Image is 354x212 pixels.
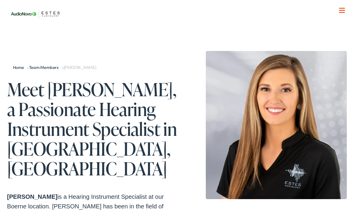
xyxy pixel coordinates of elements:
[13,64,96,70] span: » »
[7,79,177,178] h1: Meet [PERSON_NAME], a Passionate Hearing Instrument Specialist in [GEOGRAPHIC_DATA], [GEOGRAPHIC_...
[7,193,58,200] strong: [PERSON_NAME]
[64,64,96,70] span: [PERSON_NAME]
[12,24,347,43] a: What We Offer
[13,64,27,70] a: Home
[29,64,61,70] a: Team Members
